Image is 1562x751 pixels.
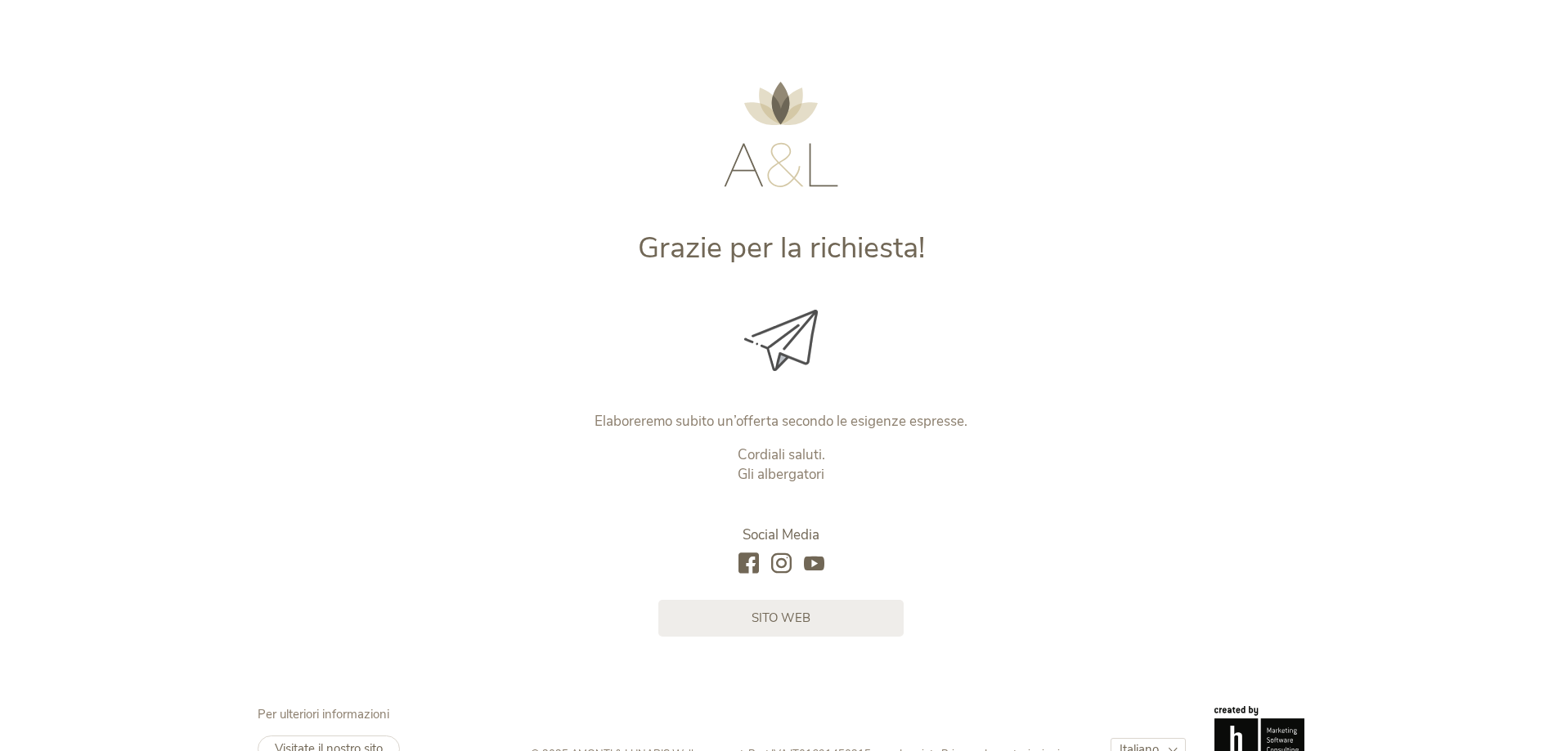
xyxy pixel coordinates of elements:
[440,412,1123,431] p: Elaboreremo subito un’offerta secondo le esigenze espresse.
[724,82,838,187] img: AMONTI & LUNARIS Wellnessresort
[738,553,759,575] a: facebook
[804,553,824,575] a: youtube
[440,445,1123,485] p: Cordiali saluti. Gli albergatori
[638,228,925,268] span: Grazie per la richiesta!
[744,310,818,371] img: Grazie per la richiesta!
[752,610,810,627] span: sito web
[658,600,904,637] a: sito web
[258,706,389,722] span: Per ulteriori informazioni
[771,553,792,575] a: instagram
[743,525,819,544] span: Social Media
